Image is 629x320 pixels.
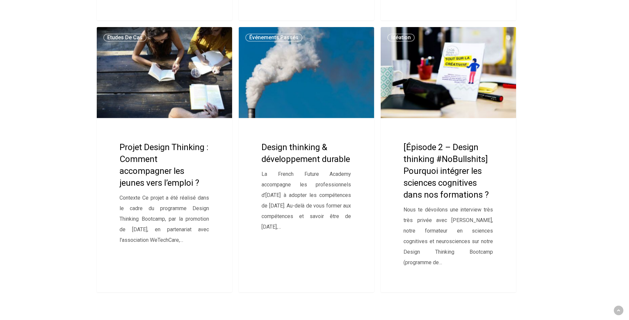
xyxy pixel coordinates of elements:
a: Événements passés [245,34,302,42]
a: [Épisode 2 – Design thinking #NoBullshits] Pourquoi intégrer les sciences cognitives dans nos for... [381,27,516,292]
a: Design thinking & développement durable [239,27,374,292]
a: Idéation [387,34,415,42]
a: Projet Design Thinking : Comment accompagner les jeunes vers l’emploi ? [97,27,232,292]
a: Etudes de cas [103,34,147,42]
